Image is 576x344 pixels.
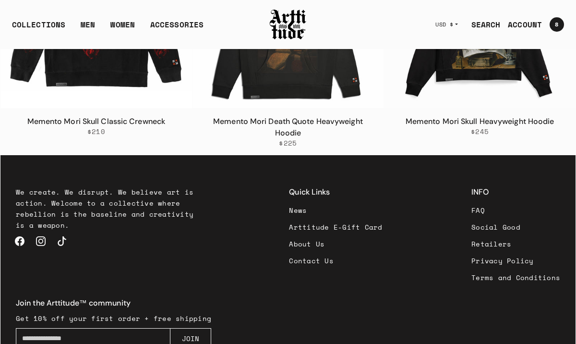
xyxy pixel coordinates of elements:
a: Memento Mori Skull Heavyweight Hoodie [406,116,554,126]
div: COLLECTIONS [12,19,65,38]
a: Privacy Policy [471,252,560,269]
a: FAQ [471,202,560,219]
a: Memento Mori Skull Classic Crewneck [27,116,166,126]
span: $245 [471,127,489,136]
div: ACCESSORIES [150,19,204,38]
a: About Us [289,235,382,252]
a: WOMEN [110,19,135,38]
a: Social Good [471,219,560,235]
a: Facebook [9,231,30,252]
a: Memento Mori Death Quote Heavyweight Hoodie [213,116,363,138]
a: News [289,202,382,219]
img: Arttitude [269,8,307,41]
span: 8 [555,22,558,27]
h3: Quick Links [289,186,382,198]
button: USD $ [430,14,464,35]
span: $225 [279,139,297,147]
p: Get 10% off your first order + free shipping [16,313,211,324]
a: TikTok [51,231,72,252]
a: Terms and Conditions [471,269,560,286]
p: We create. We disrupt. We believe art is action. Welcome to a collective where rebellion is the b... [16,186,200,231]
span: $210 [87,127,105,136]
h3: INFO [471,186,560,198]
a: ACCOUNT [500,15,542,34]
ul: Main navigation [4,19,211,38]
a: Contact Us [289,252,382,269]
a: MEN [81,19,95,38]
a: Instagram [30,231,51,252]
h4: Join the Arttitude™ community [16,297,211,309]
a: Retailers [471,235,560,252]
a: SEARCH [464,15,501,34]
span: USD $ [435,21,454,28]
a: Open cart [542,13,564,36]
a: Arttitude E-Gift Card [289,219,382,235]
